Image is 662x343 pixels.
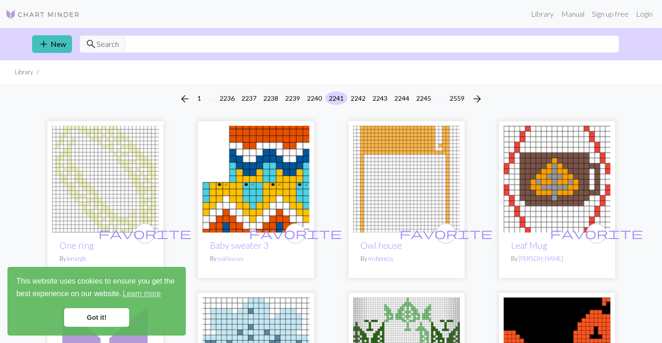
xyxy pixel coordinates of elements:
[285,223,306,244] button: favourite
[260,91,282,105] button: 2238
[59,254,151,263] p: By
[586,223,607,244] button: favourite
[98,226,191,240] span: favorite
[176,91,486,106] nav: Page navigation
[194,91,205,105] button: 1
[282,91,304,105] button: 2239
[210,240,269,251] a: Baby sweater 3
[210,254,302,263] p: By
[368,255,393,262] a: msbonezy
[353,126,460,233] img: Owl house
[16,276,177,301] span: This website uses cookies to ensure you get the best experience on our website.
[504,126,610,233] img: Leaf Mug
[360,240,402,251] a: Owl house
[216,91,238,105] button: 2236
[176,91,194,106] button: Previous
[6,9,80,20] img: Logo
[472,93,483,104] i: Next
[179,92,190,105] span: arrow_back
[550,226,643,240] span: favorite
[360,254,452,263] p: By
[472,92,483,105] span: arrow_forward
[15,68,33,77] li: Library
[550,224,643,243] i: favourite
[121,287,162,301] a: learn more about cookies
[38,38,49,51] span: add
[303,91,326,105] button: 2240
[64,308,129,327] a: dismiss cookie message
[238,91,260,105] button: 2237
[400,224,492,243] i: favourite
[511,240,547,251] a: Leaf Mug
[203,174,309,182] a: Baby sweater 3
[249,226,342,240] span: favorite
[511,254,603,263] p: By
[97,39,119,50] span: Search
[98,224,191,243] i: favourite
[347,91,369,105] button: 2242
[369,91,391,105] button: 2243
[85,38,97,51] span: search
[353,174,460,182] a: Owl house
[52,174,159,182] a: One ring
[325,91,347,105] button: 2241
[135,223,155,244] button: favourite
[32,35,72,53] a: New
[518,255,563,262] a: [PERSON_NAME]
[59,240,94,251] a: One ring
[588,5,632,23] a: Sign up free
[400,226,492,240] span: favorite
[446,91,468,105] button: 2559
[67,255,86,262] a: Ionargh
[203,126,309,233] img: Baby sweater 3
[391,91,413,105] button: 2244
[527,5,557,23] a: Library
[413,91,435,105] button: 2245
[249,224,342,243] i: favourite
[52,126,159,233] img: One ring
[468,91,486,106] button: Next
[504,174,610,182] a: Leaf Mug
[7,267,186,336] div: cookieconsent
[179,93,190,104] i: Previous
[632,5,656,23] a: Login
[436,223,456,244] button: favourite
[217,255,243,262] a: suklaasuu
[557,5,588,23] a: Manual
